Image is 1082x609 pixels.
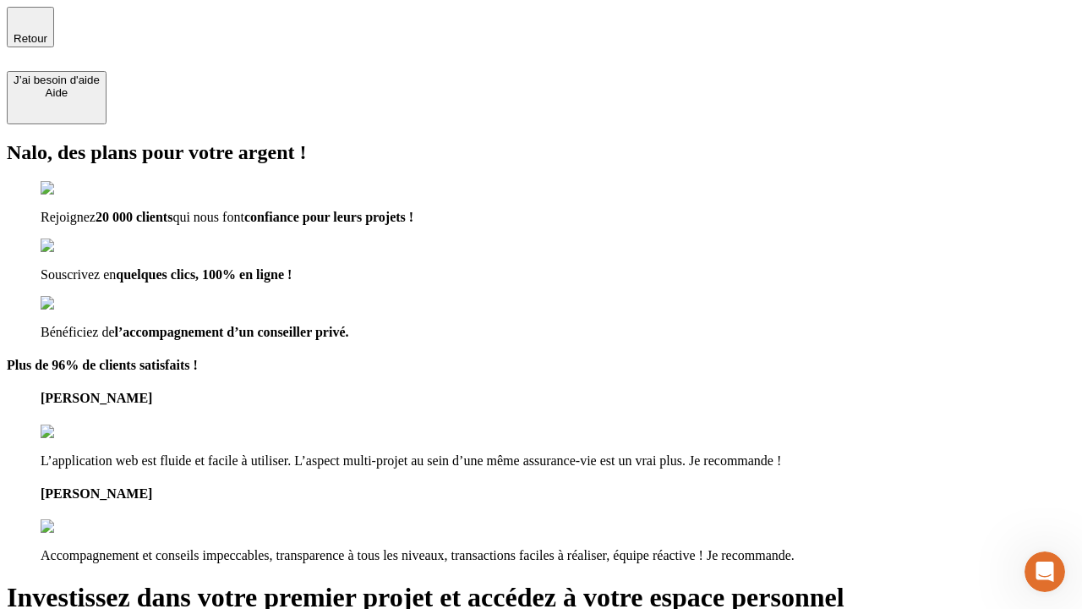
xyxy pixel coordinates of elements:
span: Bénéficiez de [41,325,115,339]
span: 20 000 clients [96,210,173,224]
span: confiance pour leurs projets ! [244,210,413,224]
span: Retour [14,32,47,45]
span: Souscrivez en [41,267,116,282]
span: quelques clics, 100% en ligne ! [116,267,292,282]
p: Accompagnement et conseils impeccables, transparence à tous les niveaux, transactions faciles à r... [41,548,1075,563]
div: J’ai besoin d'aide [14,74,100,86]
button: Retour [7,7,54,47]
img: checkmark [41,181,113,196]
h4: Plus de 96% de clients satisfaits ! [7,358,1075,373]
img: checkmark [41,239,113,254]
h4: [PERSON_NAME] [41,391,1075,406]
h2: Nalo, des plans pour votre argent ! [7,141,1075,164]
img: checkmark [41,296,113,311]
span: qui nous font [172,210,243,224]
p: L’application web est fluide et facile à utiliser. L’aspect multi-projet au sein d’une même assur... [41,453,1075,469]
div: Aide [14,86,100,99]
span: l’accompagnement d’un conseiller privé. [115,325,349,339]
button: J’ai besoin d'aideAide [7,71,107,124]
iframe: Intercom live chat [1025,551,1065,592]
img: reviews stars [41,425,124,440]
span: Rejoignez [41,210,96,224]
h4: [PERSON_NAME] [41,486,1075,502]
img: reviews stars [41,519,124,535]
